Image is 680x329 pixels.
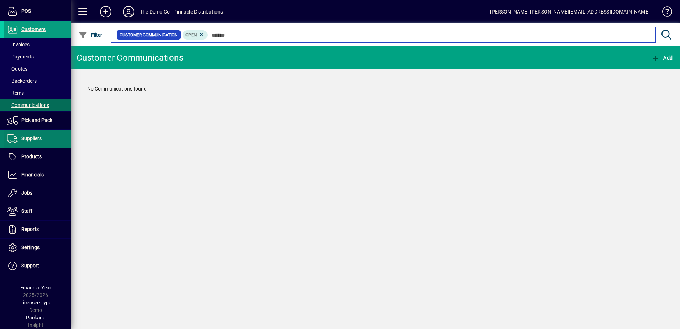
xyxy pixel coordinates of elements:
a: Knowledge Base [657,1,671,25]
span: Pick and Pack [21,117,52,123]
a: Financials [4,166,71,184]
span: Invoices [7,42,30,47]
button: Profile [117,5,140,18]
a: Quotes [4,63,71,75]
span: Customers [21,26,46,32]
span: POS [21,8,31,14]
span: Backorders [7,78,37,84]
a: Suppliers [4,130,71,148]
span: Payments [7,54,34,60]
span: Reports [21,226,39,232]
button: Add [649,51,674,64]
a: Communications [4,99,71,111]
span: Package [26,315,45,320]
div: [PERSON_NAME] [PERSON_NAME][EMAIL_ADDRESS][DOMAIN_NAME] [490,6,650,17]
a: Reports [4,221,71,238]
a: Payments [4,51,71,63]
div: No Communications found [80,78,671,100]
span: Items [7,90,24,96]
span: Customer Communication [120,31,178,38]
a: Support [4,257,71,275]
a: Pick and Pack [4,112,71,129]
button: Filter [77,29,104,41]
span: Support [21,263,39,268]
a: Products [4,148,71,166]
a: Invoices [4,38,71,51]
div: Customer Communications [77,52,183,63]
span: Licensee Type [20,300,51,305]
a: Backorders [4,75,71,87]
a: Jobs [4,184,71,202]
button: Add [94,5,117,18]
span: Suppliers [21,135,42,141]
a: Settings [4,239,71,257]
span: Communications [7,102,49,108]
span: Settings [21,245,40,250]
span: Staff [21,208,32,214]
span: Open [185,32,197,37]
a: Staff [4,202,71,220]
div: The Demo Co - Pinnacle Distributions [140,6,223,17]
span: Filter [79,32,103,38]
mat-chip: Open Status: Open [183,30,208,40]
a: Items [4,87,71,99]
span: Jobs [21,190,32,196]
span: Products [21,154,42,159]
span: Quotes [7,66,27,72]
span: Financial Year [20,285,51,291]
a: POS [4,2,71,20]
span: Financials [21,172,44,178]
span: Add [651,55,673,61]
